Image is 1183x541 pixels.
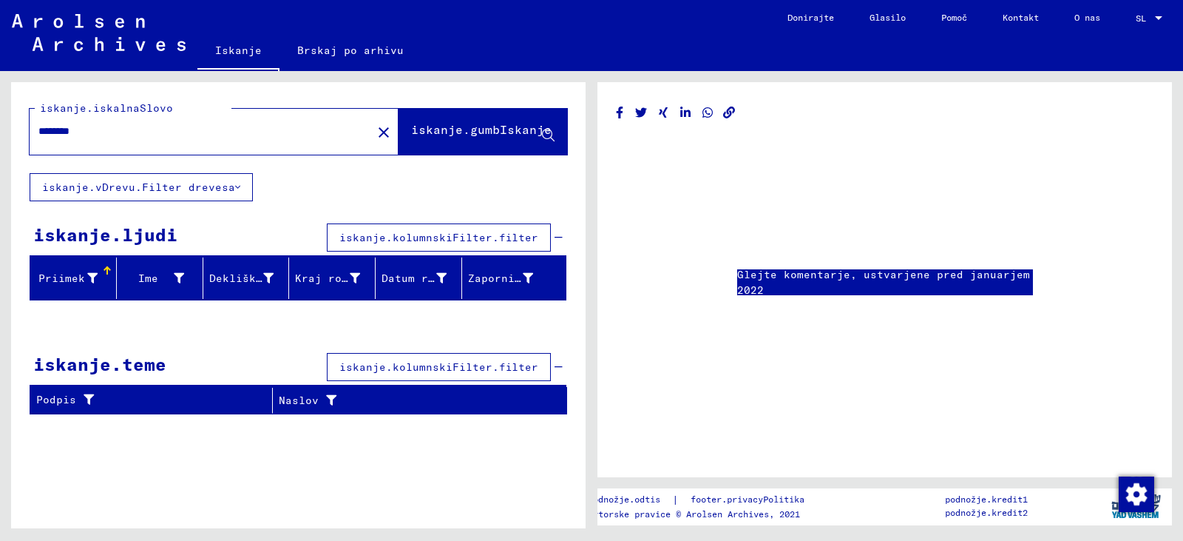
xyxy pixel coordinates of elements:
[411,122,552,137] font: iskanje.gumbIskanje
[722,104,737,122] button: Kopiraj povezavo
[634,104,649,122] button: Deli na Twitterju
[12,14,186,51] img: Arolsen_neg.svg
[679,492,822,508] a: footer.privacyPolitika
[612,104,628,122] button: Deli na Facebooku
[279,33,421,68] a: Brskaj po arhivu
[1108,488,1164,525] img: yv_logo.png
[656,104,671,122] button: Deli na Xingu
[588,494,660,505] font: podnožje.odtis
[42,181,235,194] font: iskanje.vDrevu.Filter drevesa
[382,266,465,290] div: Datum rojstva
[678,104,694,122] button: Deli na LinkedInu
[462,258,566,299] mat-header-cell: Zapornik št.
[117,258,203,299] mat-header-cell: Ime
[289,258,376,299] mat-header-cell: Kraj rojstva
[327,224,551,252] button: iskanje.kolumnskiFilter.filter
[691,494,804,505] font: footer.privacyPolitika
[339,231,538,244] font: iskanje.kolumnskiFilter.filter
[375,124,393,141] mat-icon: close
[941,12,967,23] font: Pomoč
[369,117,399,147] button: Jasno
[215,44,262,57] font: Iskanje
[737,268,1030,297] font: Glejte komentarje, ustvarjene pred januarjem 2022
[376,258,462,299] mat-header-cell: Datum rojstva
[1119,477,1154,512] img: Sprememba soglasja
[33,353,166,375] font: iskanje.teme
[1118,476,1153,511] div: Sprememba soglasja
[468,266,552,290] div: Zapornik št.
[1136,13,1146,24] font: SL
[123,266,203,290] div: Ime
[279,394,319,407] font: Naslov
[33,224,177,246] font: iskanje.ljudi
[38,272,85,285] font: Priimek
[588,508,800,520] font: Avtorske pravice © Arolsen Archives, 2021
[737,267,1033,298] a: Glejte komentarje, ustvarjene pred januarjem 2022
[1074,12,1100,23] font: O nas
[279,389,552,412] div: Naslov
[870,12,906,23] font: Glasilo
[36,266,116,290] div: Priimek
[36,389,276,412] div: Podpis
[945,507,1028,518] font: podnožje.kredit2
[1003,12,1039,23] font: Kontakt
[30,173,253,201] button: iskanje.vDrevu.Filter drevesa
[209,272,316,285] font: Dekliški priimek
[197,33,279,71] a: Iskanje
[327,353,551,381] button: iskanje.kolumnskiFilter.filter
[30,258,117,299] mat-header-cell: Priimek
[700,104,716,122] button: Deli na WhatsAppu
[672,493,679,506] font: |
[295,266,379,290] div: Kraj rojstva
[295,272,375,285] font: Kraj rojstva
[382,272,468,285] font: Datum rojstva
[399,109,567,155] button: iskanje.gumbIskanje
[297,44,404,57] font: Brskaj po arhivu
[36,393,76,406] font: Podpis
[138,272,158,285] font: Ime
[209,266,293,290] div: Dekliški priimek
[40,101,173,115] font: iskanje.iskalnaSlovo
[468,272,548,285] font: Zapornik št.
[787,12,834,23] font: Donirajte
[945,494,1028,505] font: podnožje.kredit1
[203,258,290,299] mat-header-cell: Dekliški priimek
[339,360,538,374] font: iskanje.kolumnskiFilter.filter
[588,492,672,508] a: podnožje.odtis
